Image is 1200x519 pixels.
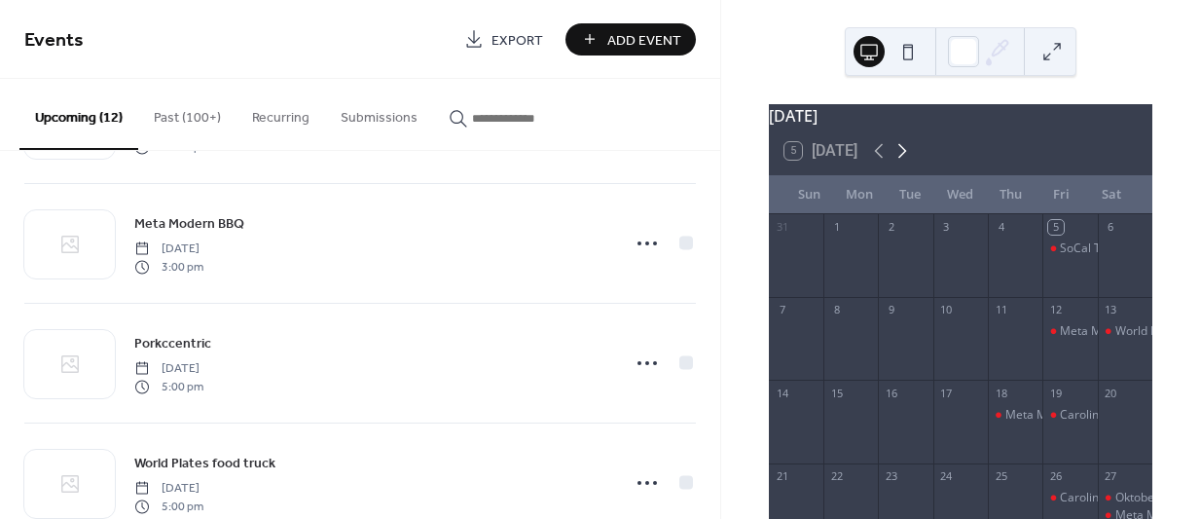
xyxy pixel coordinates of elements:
[565,23,696,56] button: Add Event
[1048,386,1063,400] div: 19
[784,175,835,214] div: Sun
[1098,323,1152,340] div: World Plates
[1048,220,1063,235] div: 5
[939,469,954,484] div: 24
[884,386,898,400] div: 16
[134,334,211,354] span: Porkccentric
[134,452,275,474] a: World Plates food truck
[939,303,954,317] div: 10
[885,175,935,214] div: Tue
[1115,490,1180,506] div: Oktoberfest
[775,220,789,235] div: 31
[988,407,1042,424] div: Meta Modern BBQ
[134,214,244,235] span: Meta Modern BBQ
[884,220,898,235] div: 2
[769,104,1152,128] div: [DATE]
[1086,175,1137,214] div: Sat
[1098,490,1152,506] div: Oktoberfest
[994,469,1008,484] div: 25
[491,30,543,51] span: Export
[939,386,954,400] div: 17
[450,23,558,56] a: Export
[1060,241,1126,257] div: SoCal Tacos
[134,360,203,378] span: [DATE]
[1060,490,1145,506] div: Carolina Smoke
[1060,407,1145,424] div: Carolina Smoke
[138,79,236,148] button: Past (100+)
[1048,303,1063,317] div: 12
[1104,386,1118,400] div: 20
[829,303,844,317] div: 8
[829,220,844,235] div: 1
[134,241,203,258] span: [DATE]
[1042,323,1097,340] div: Meta Modern BBQ
[134,454,275,474] span: World Plates food truck
[994,220,1008,235] div: 4
[1104,220,1118,235] div: 6
[134,480,203,498] span: [DATE]
[1036,175,1087,214] div: Fri
[775,303,789,317] div: 7
[1042,241,1097,257] div: SoCal Tacos
[236,79,325,148] button: Recurring
[994,303,1008,317] div: 11
[994,386,1008,400] div: 18
[1104,469,1118,484] div: 27
[884,469,898,484] div: 23
[1042,490,1097,506] div: Carolina Smoke
[1042,407,1097,424] div: Carolina Smoke
[986,175,1036,214] div: Thu
[134,258,203,276] span: 3:00 pm
[939,220,954,235] div: 3
[24,21,84,59] span: Events
[607,30,681,51] span: Add Event
[134,332,211,354] a: Porkccentric
[134,378,203,395] span: 5:00 pm
[1005,407,1107,424] div: Meta Modern BBQ
[19,79,138,150] button: Upcoming (12)
[1060,323,1161,340] div: Meta Modern BBQ
[1115,323,1183,340] div: World Plates
[829,386,844,400] div: 15
[775,386,789,400] div: 14
[935,175,986,214] div: Wed
[829,469,844,484] div: 22
[775,469,789,484] div: 21
[134,498,203,515] span: 5:00 pm
[1104,303,1118,317] div: 13
[1048,469,1063,484] div: 26
[884,303,898,317] div: 9
[325,79,433,148] button: Submissions
[835,175,886,214] div: Mon
[134,212,244,235] a: Meta Modern BBQ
